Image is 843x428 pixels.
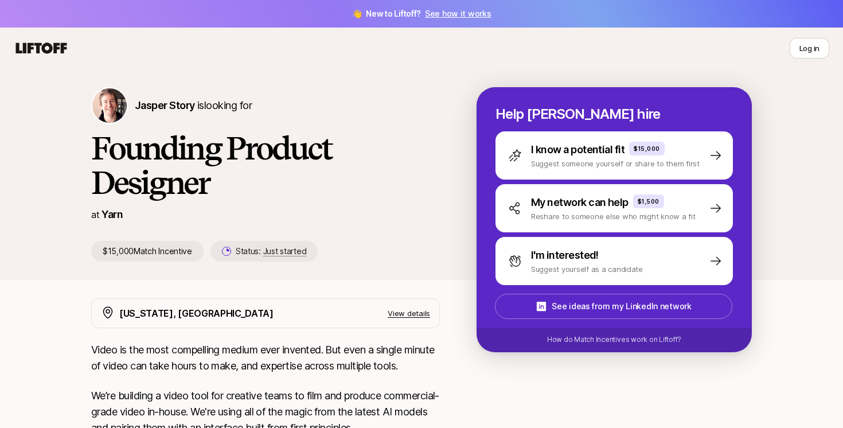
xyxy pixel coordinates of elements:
[638,197,659,206] p: $1,500
[531,194,629,211] p: My network can help
[135,99,195,111] span: Jasper Story
[102,208,123,220] a: Yarn
[91,207,99,222] p: at
[91,342,440,374] p: Video is the most compelling medium ever invented. But even a single minute of video can take hou...
[135,98,252,114] p: is looking for
[425,9,491,18] a: See how it works
[547,334,681,345] p: How do Match Incentives work on Liftoff?
[388,308,430,319] p: View details
[531,211,696,222] p: Reshare to someone else who might know a fit
[263,246,307,256] span: Just started
[352,7,491,21] span: 👋 New to Liftoff?
[531,158,700,169] p: Suggest someone yourself or share to them first
[92,88,127,123] img: Jasper Story
[91,241,204,262] p: $15,000 Match Incentive
[790,38,829,59] button: Log in
[495,294,732,319] button: See ideas from my LinkedIn network
[552,299,691,313] p: See ideas from my LinkedIn network
[634,144,660,153] p: $15,000
[531,247,599,263] p: I'm interested!
[531,263,643,275] p: Suggest yourself as a candidate
[495,106,733,122] p: Help [PERSON_NAME] hire
[119,306,274,321] p: [US_STATE], [GEOGRAPHIC_DATA]
[531,142,625,158] p: I know a potential fit
[91,131,440,200] h1: Founding Product Designer
[236,244,306,258] p: Status:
